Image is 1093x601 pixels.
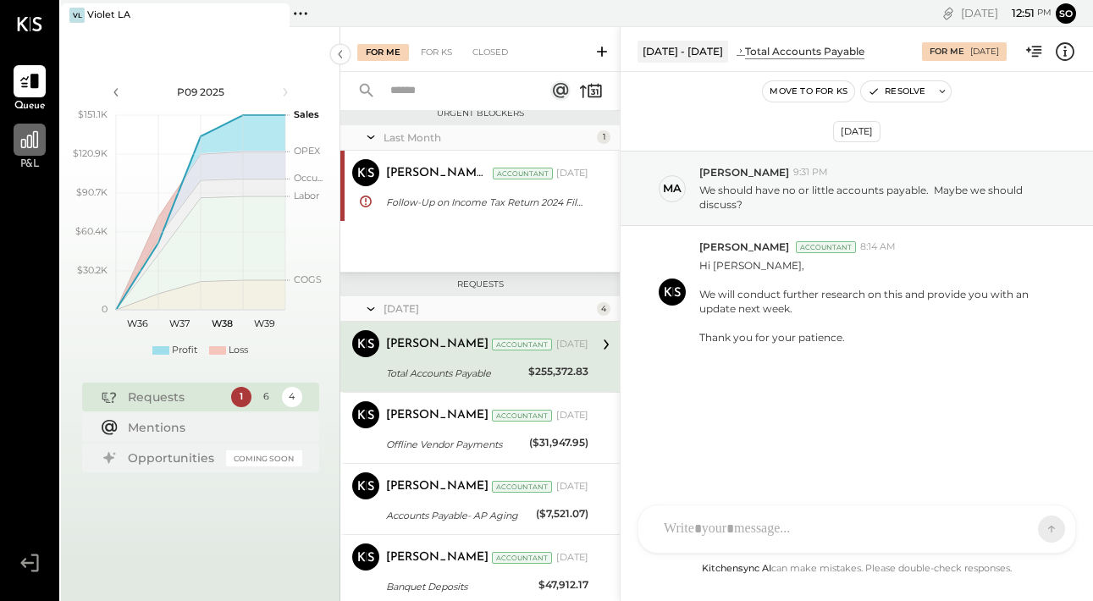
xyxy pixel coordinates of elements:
[492,410,552,422] div: Accountant
[1001,5,1035,21] span: 12 : 51
[536,505,588,522] div: ($7,521.07)
[556,480,588,493] div: [DATE]
[77,264,108,276] text: $30.2K
[128,389,223,405] div: Requests
[282,387,302,407] div: 4
[556,409,588,422] div: [DATE]
[294,190,319,201] text: Labor
[597,302,610,316] div: 4
[386,165,489,182] div: [PERSON_NAME] R [PERSON_NAME]
[384,301,593,316] div: [DATE]
[231,387,251,407] div: 1
[556,167,588,180] div: [DATE]
[970,46,999,58] div: [DATE]
[861,81,932,102] button: Resolve
[257,387,277,407] div: 6
[294,273,322,285] text: COGS
[357,44,409,61] div: For Me
[76,186,108,198] text: $90.7K
[78,108,108,120] text: $151.1K
[529,434,588,451] div: ($31,947.95)
[833,121,880,142] div: [DATE]
[211,317,232,329] text: W38
[556,551,588,565] div: [DATE]
[940,4,957,22] div: copy link
[699,258,1061,345] p: Hi [PERSON_NAME], We will conduct further research on this and provide you with an update next we...
[386,336,489,353] div: [PERSON_NAME]
[386,407,489,424] div: [PERSON_NAME]
[349,108,611,119] div: Urgent Blockers
[386,478,489,495] div: [PERSON_NAME]
[699,165,789,179] span: [PERSON_NAME]
[386,194,583,211] div: Follow-Up on Income Tax Return 2024 Filing and Required Documents
[128,419,294,436] div: Mentions
[386,578,533,595] div: Banquet Deposits
[294,172,323,184] text: Occu...
[493,168,553,179] div: Accountant
[1037,7,1052,19] span: pm
[961,5,1052,21] div: [DATE]
[87,8,130,22] div: Violet LA
[538,576,588,593] div: $47,912.17
[763,81,854,102] button: Move to for ks
[492,481,552,493] div: Accountant
[699,240,789,254] span: [PERSON_NAME]
[172,344,197,357] div: Profit
[930,46,964,58] div: For Me
[699,183,1061,212] p: We should have no or little accounts payable. Maybe we should discuss?
[349,278,611,290] div: Requests
[638,41,728,62] div: [DATE] - [DATE]
[128,449,218,466] div: Opportunities
[860,240,896,254] span: 8:14 AM
[14,99,46,114] span: Queue
[492,339,552,350] div: Accountant
[745,44,864,58] div: Total Accounts Payable
[69,8,85,23] div: VL
[793,166,828,179] span: 9:31 PM
[412,44,461,61] div: For KS
[386,549,489,566] div: [PERSON_NAME]
[556,338,588,351] div: [DATE]
[386,436,524,453] div: Offline Vendor Payments
[73,147,108,159] text: $120.9K
[1,65,58,114] a: Queue
[102,303,108,315] text: 0
[464,44,516,61] div: Closed
[226,450,302,466] div: Coming Soon
[126,317,147,329] text: W36
[75,225,108,237] text: $60.4K
[253,317,274,329] text: W39
[294,145,321,157] text: OPEX
[528,363,588,380] div: $255,372.83
[169,317,190,329] text: W37
[386,365,523,382] div: Total Accounts Payable
[229,344,248,357] div: Loss
[294,108,319,120] text: Sales
[1,124,58,173] a: P&L
[1056,3,1076,24] button: so
[20,157,40,173] span: P&L
[663,180,682,196] div: Ma
[597,130,610,144] div: 1
[796,241,856,253] div: Accountant
[492,552,552,564] div: Accountant
[386,507,531,524] div: Accounts Payable- AP Aging
[384,130,593,145] div: Last Month
[129,85,273,99] div: P09 2025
